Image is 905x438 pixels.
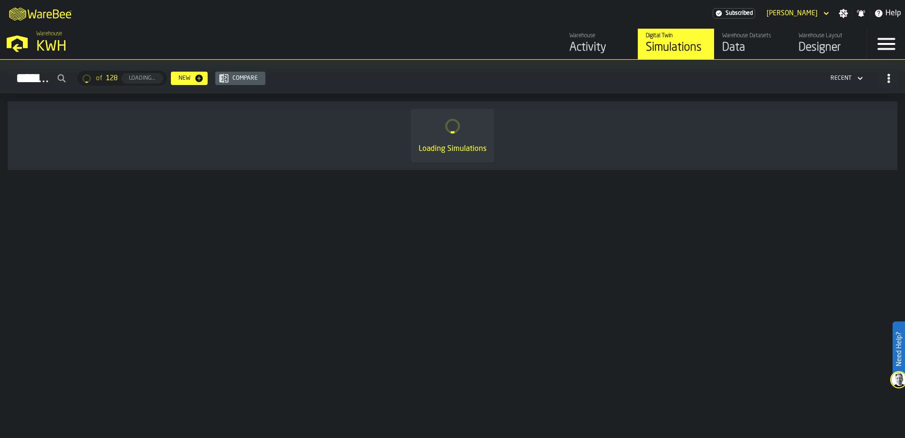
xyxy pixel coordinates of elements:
[726,10,753,17] span: Subscribed
[36,31,62,37] span: Warehouse
[419,143,486,155] div: Loading Simulations
[722,32,783,39] div: Warehouse Datasets
[835,9,852,18] label: button-toggle-Settings
[767,10,818,17] div: DropdownMenuValue-Mikael Svennas
[763,8,831,19] div: DropdownMenuValue-Mikael Svennas
[74,71,171,86] div: ButtonLoadMore-Loading...-Prev-First-Last
[8,101,897,170] div: ItemListCard-
[885,8,901,19] span: Help
[831,75,852,82] div: DropdownMenuValue-4
[870,8,905,19] label: button-toggle-Help
[121,73,163,84] button: button-Loading...
[799,32,859,39] div: Warehouse Layout
[894,322,904,376] label: Need Help?
[867,29,905,59] label: button-toggle-Menu
[799,40,859,55] div: Designer
[106,75,117,82] span: 128
[638,29,714,59] a: link-to-/wh/i/4fb45246-3b77-4bb5-b880-c337c3c5facb/simulations
[714,29,790,59] a: link-to-/wh/i/4fb45246-3b77-4bb5-b880-c337c3c5facb/data
[175,75,194,82] div: New
[713,8,755,19] a: link-to-/wh/i/4fb45246-3b77-4bb5-b880-c337c3c5facb/settings/billing
[125,75,159,82] div: Loading...
[646,32,706,39] div: Digital Twin
[36,38,294,55] div: KWH
[713,8,755,19] div: Menu Subscription
[852,9,870,18] label: button-toggle-Notifications
[229,75,262,82] div: Compare
[171,72,208,85] button: button-New
[569,40,630,55] div: Activity
[215,72,265,85] button: button-Compare
[569,32,630,39] div: Warehouse
[722,40,783,55] div: Data
[96,75,102,82] span: of
[561,29,638,59] a: link-to-/wh/i/4fb45246-3b77-4bb5-b880-c337c3c5facb/feed/
[646,40,706,55] div: Simulations
[790,29,867,59] a: link-to-/wh/i/4fb45246-3b77-4bb5-b880-c337c3c5facb/designer
[827,73,865,84] div: DropdownMenuValue-4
